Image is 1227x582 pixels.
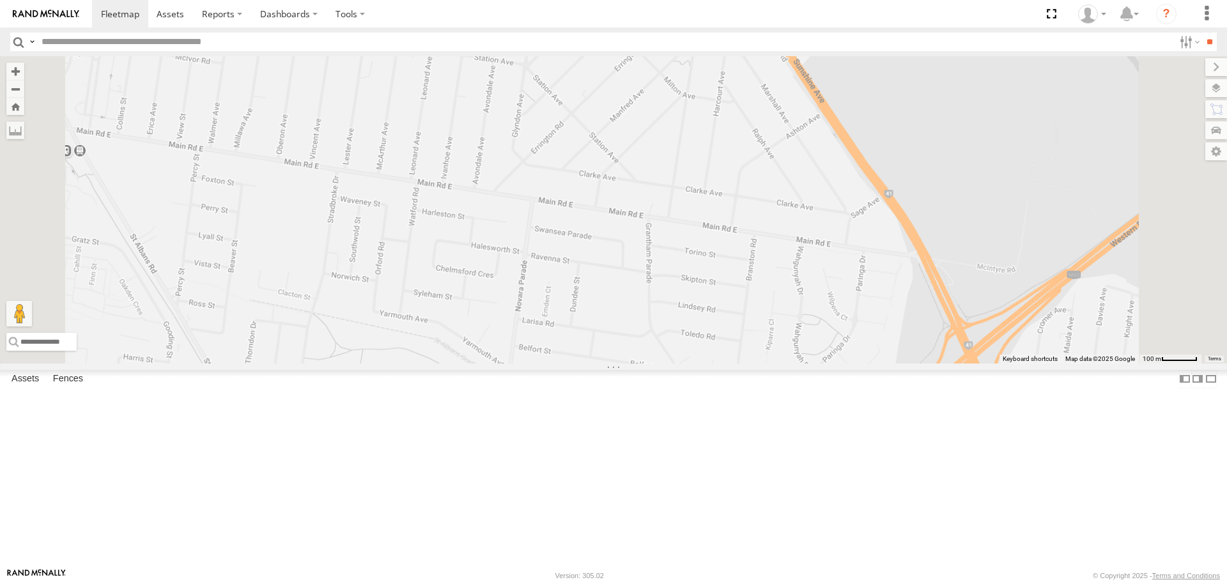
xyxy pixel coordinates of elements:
[1156,4,1177,24] i: ?
[6,98,24,115] button: Zoom Home
[6,80,24,98] button: Zoom out
[47,371,89,388] label: Fences
[13,10,79,19] img: rand-logo.svg
[6,121,24,139] label: Measure
[1205,142,1227,160] label: Map Settings
[6,301,32,326] button: Drag Pegman onto the map to open Street View
[1065,355,1135,362] span: Map data ©2025 Google
[1003,355,1058,364] button: Keyboard shortcuts
[1152,572,1220,579] a: Terms and Conditions
[1175,33,1202,51] label: Search Filter Options
[7,569,66,582] a: Visit our Website
[555,572,604,579] div: Version: 305.02
[5,371,45,388] label: Assets
[1208,356,1221,361] a: Terms
[1205,370,1217,388] label: Hide Summary Table
[27,33,37,51] label: Search Query
[1143,355,1161,362] span: 100 m
[1178,370,1191,388] label: Dock Summary Table to the Left
[1191,370,1204,388] label: Dock Summary Table to the Right
[1093,572,1220,579] div: © Copyright 2025 -
[1074,4,1111,24] div: John Vu
[6,63,24,80] button: Zoom in
[1139,355,1201,364] button: Map Scale: 100 m per 53 pixels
